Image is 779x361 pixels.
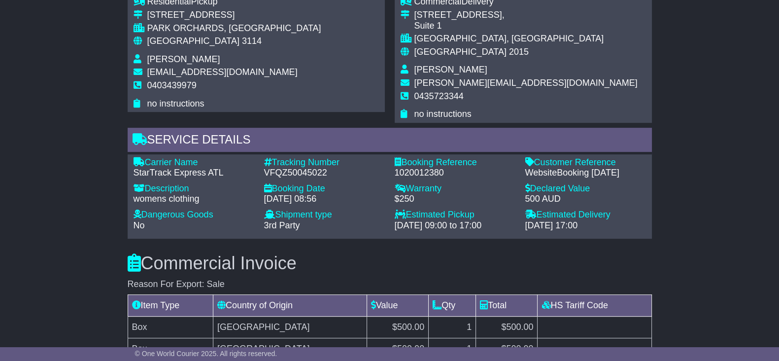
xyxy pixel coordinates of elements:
[414,78,638,88] span: [PERSON_NAME][EMAIL_ADDRESS][DOMAIN_NAME]
[128,128,652,154] div: Service Details
[128,253,652,273] h3: Commercial Invoice
[264,183,385,194] div: Booking Date
[395,157,515,168] div: Booking Reference
[525,183,646,194] div: Declared Value
[128,338,213,360] td: Box
[134,168,254,179] div: StarTrack Express ATL
[429,317,476,338] td: 1
[414,47,507,57] span: [GEOGRAPHIC_DATA]
[395,194,515,205] div: $250
[134,194,254,205] div: womens clothing
[134,220,145,230] span: No
[429,338,476,360] td: 1
[213,295,367,317] td: Country of Origin
[367,295,428,317] td: Value
[128,295,213,317] td: Item Type
[414,34,638,44] div: [GEOGRAPHIC_DATA], [GEOGRAPHIC_DATA]
[264,157,385,168] div: Tracking Number
[128,317,213,338] td: Box
[264,210,385,220] div: Shipment type
[395,210,515,220] div: Estimated Pickup
[147,23,321,34] div: PARK ORCHARDS, [GEOGRAPHIC_DATA]
[525,194,646,205] div: 500 AUD
[147,67,298,77] span: [EMAIL_ADDRESS][DOMAIN_NAME]
[525,168,646,179] div: WebsiteBooking [DATE]
[525,157,646,168] div: Customer Reference
[264,220,300,230] span: 3rd Party
[395,183,515,194] div: Warranty
[395,220,515,231] div: [DATE] 09:00 to 17:00
[429,295,476,317] td: Qty
[414,91,464,101] span: 0435723344
[367,317,428,338] td: $500.00
[509,47,529,57] span: 2015
[476,338,538,360] td: $500.00
[395,168,515,179] div: 1020012380
[414,10,638,21] div: [STREET_ADDRESS],
[147,80,197,90] span: 0403439979
[128,279,652,290] div: Reason For Export: Sale
[147,36,239,46] span: [GEOGRAPHIC_DATA]
[414,21,638,32] div: Suite 1
[147,10,321,21] div: [STREET_ADDRESS]
[264,168,385,179] div: VFQZ50045022
[134,157,254,168] div: Carrier Name
[147,54,220,64] span: [PERSON_NAME]
[414,65,487,74] span: [PERSON_NAME]
[135,350,277,358] span: © One World Courier 2025. All rights reserved.
[414,109,472,119] span: no instructions
[134,183,254,194] div: Description
[242,36,262,46] span: 3114
[538,295,651,317] td: HS Tariff Code
[367,338,428,360] td: $500.00
[147,99,204,108] span: no instructions
[134,210,254,220] div: Dangerous Goods
[264,194,385,205] div: [DATE] 08:56
[476,295,538,317] td: Total
[213,338,367,360] td: [GEOGRAPHIC_DATA]
[525,220,646,231] div: [DATE] 17:00
[476,317,538,338] td: $500.00
[525,210,646,220] div: Estimated Delivery
[213,317,367,338] td: [GEOGRAPHIC_DATA]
